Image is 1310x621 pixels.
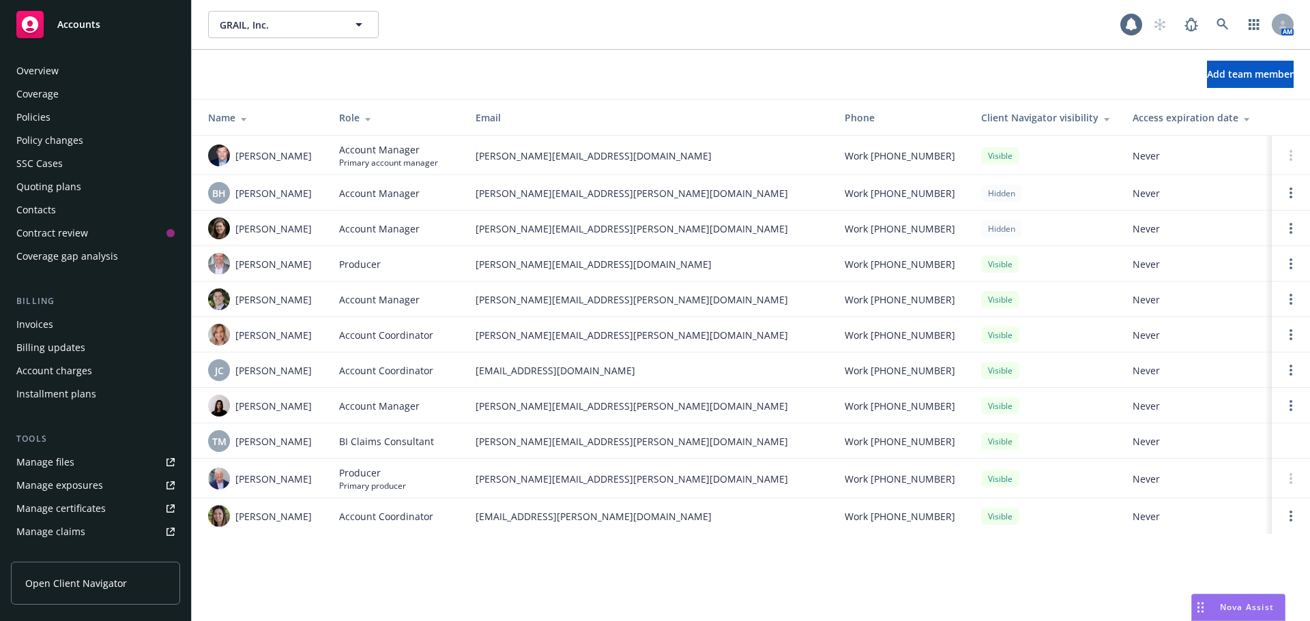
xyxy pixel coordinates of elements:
[57,19,100,30] span: Accounts
[208,468,230,489] img: photo
[845,110,959,125] div: Phone
[339,292,420,307] span: Account Manager
[235,186,312,200] span: [PERSON_NAME]
[11,337,180,359] a: Billing updates
[16,498,106,519] div: Manage certificates
[476,328,823,342] span: [PERSON_NAME][EMAIL_ADDRESS][PERSON_NAME][DOMAIN_NAME]
[208,11,379,38] button: GRAIL, Inc.
[1283,508,1299,524] a: Open options
[339,363,433,378] span: Account Coordinator
[476,472,823,486] span: [PERSON_NAME][EMAIL_ADDRESS][PERSON_NAME][DOMAIN_NAME]
[1209,11,1236,38] a: Search
[476,509,823,524] span: [EMAIL_ADDRESS][PERSON_NAME][DOMAIN_NAME]
[235,363,312,378] span: [PERSON_NAME]
[476,149,823,163] span: [PERSON_NAME][EMAIL_ADDRESS][DOMAIN_NAME]
[235,222,312,236] span: [PERSON_NAME]
[208,253,230,275] img: photo
[11,314,180,335] a: Invoices
[845,222,955,236] span: Work [PHONE_NUMBER]
[981,327,1019,344] div: Visible
[981,397,1019,414] div: Visible
[476,222,823,236] span: [PERSON_NAME][EMAIL_ADDRESS][PERSON_NAME][DOMAIN_NAME]
[845,363,955,378] span: Work [PHONE_NUMBER]
[339,509,433,524] span: Account Coordinator
[1133,149,1261,163] span: Never
[981,508,1019,525] div: Visible
[11,360,180,382] a: Account charges
[981,220,1022,237] div: Hidden
[16,176,81,198] div: Quoting plans
[476,186,823,200] span: [PERSON_NAME][EMAIL_ADDRESS][PERSON_NAME][DOMAIN_NAME]
[25,576,127,590] span: Open Client Navigator
[11,544,180,566] a: Manage BORs
[1207,67,1294,80] span: Add team member
[235,399,312,413] span: [PERSON_NAME]
[212,434,227,449] span: TM
[16,521,85,543] div: Manage claims
[16,383,96,405] div: Installment plans
[476,110,823,125] div: Email
[1283,327,1299,343] a: Open options
[11,5,180,44] a: Accounts
[16,199,56,221] div: Contacts
[1283,362,1299,378] a: Open options
[11,106,180,128] a: Policies
[1283,185,1299,201] a: Open options
[11,222,180,244] a: Contract review
[845,399,955,413] span: Work [PHONE_NUMBER]
[476,363,823,378] span: [EMAIL_ADDRESS][DOMAIN_NAME]
[1192,594,1209,620] div: Drag to move
[11,199,180,221] a: Contacts
[845,472,955,486] span: Work [PHONE_NUMBER]
[11,383,180,405] a: Installment plans
[476,399,823,413] span: [PERSON_NAME][EMAIL_ADDRESS][PERSON_NAME][DOMAIN_NAME]
[11,83,180,105] a: Coverage
[1283,397,1299,414] a: Open options
[1133,399,1261,413] span: Never
[11,521,180,543] a: Manage claims
[208,217,230,239] img: photo
[16,60,59,82] div: Overview
[208,145,230,166] img: photo
[1283,220,1299,237] a: Open options
[11,474,180,496] a: Manage exposures
[235,292,312,307] span: [PERSON_NAME]
[208,288,230,310] img: photo
[1240,11,1268,38] a: Switch app
[16,474,103,496] div: Manage exposures
[1133,186,1261,200] span: Never
[235,257,312,271] span: [PERSON_NAME]
[16,222,88,244] div: Contract review
[845,149,955,163] span: Work [PHONE_NUMBER]
[11,60,180,82] a: Overview
[1133,363,1261,378] span: Never
[339,186,420,200] span: Account Manager
[339,480,406,491] span: Primary producer
[220,18,338,32] span: GRAIL, Inc.
[339,328,433,342] span: Account Coordinator
[339,110,454,125] div: Role
[235,472,312,486] span: [PERSON_NAME]
[339,434,434,449] span: BI Claims Consultant
[16,83,59,105] div: Coverage
[208,110,317,125] div: Name
[1133,257,1261,271] span: Never
[845,257,955,271] span: Work [PHONE_NUMBER]
[16,153,63,175] div: SSC Cases
[1207,61,1294,88] button: Add team member
[235,434,312,449] span: [PERSON_NAME]
[1133,292,1261,307] span: Never
[1220,601,1274,613] span: Nova Assist
[981,147,1019,164] div: Visible
[16,130,83,151] div: Policy changes
[1191,594,1285,621] button: Nova Assist
[235,328,312,342] span: [PERSON_NAME]
[1133,472,1261,486] span: Never
[11,498,180,519] a: Manage certificates
[16,451,74,473] div: Manage files
[981,433,1019,450] div: Visible
[339,222,420,236] span: Account Manager
[1133,509,1261,524] span: Never
[981,185,1022,202] div: Hidden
